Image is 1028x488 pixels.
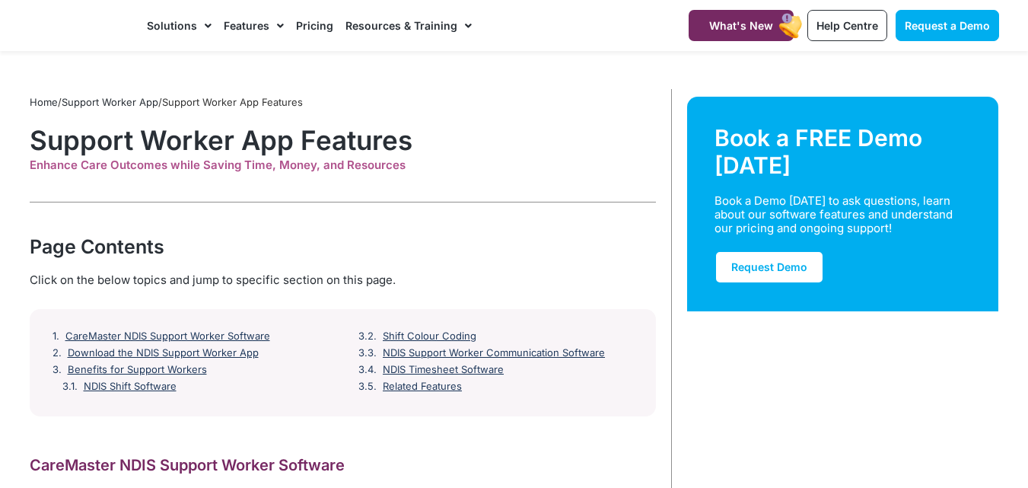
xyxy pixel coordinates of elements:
span: What's New [709,19,773,32]
span: Help Centre [816,19,878,32]
a: Request Demo [715,250,824,284]
a: Support Worker App [62,96,158,108]
div: Book a FREE Demo [DATE] [715,124,972,179]
div: Page Contents [30,233,656,260]
a: CareMaster NDIS Support Worker Software [65,330,270,343]
span: Request Demo [731,260,807,273]
img: CareMaster Logo [30,14,132,37]
span: Support Worker App Features [162,96,303,108]
a: Benefits for Support Workers [68,364,207,376]
a: Related Features [383,381,462,393]
span: Request a Demo [905,19,990,32]
a: What's New [689,10,794,41]
h2: CareMaster NDIS Support Worker Software [30,455,656,475]
a: Home [30,96,58,108]
a: Help Centre [807,10,887,41]
a: NDIS Support Worker Communication Software [383,347,605,359]
a: NDIS Timesheet Software [383,364,504,376]
h1: Support Worker App Features [30,124,656,156]
a: Download the NDIS Support Worker App [68,347,259,359]
div: Enhance Care Outcomes while Saving Time, Money, and Resources [30,158,656,172]
a: Shift Colour Coding [383,330,476,343]
a: NDIS Shift Software [84,381,177,393]
a: Request a Demo [896,10,999,41]
div: Book a Demo [DATE] to ask questions, learn about our software features and understand our pricing... [715,194,953,235]
span: / / [30,96,303,108]
div: Click on the below topics and jump to specific section on this page. [30,272,656,289]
